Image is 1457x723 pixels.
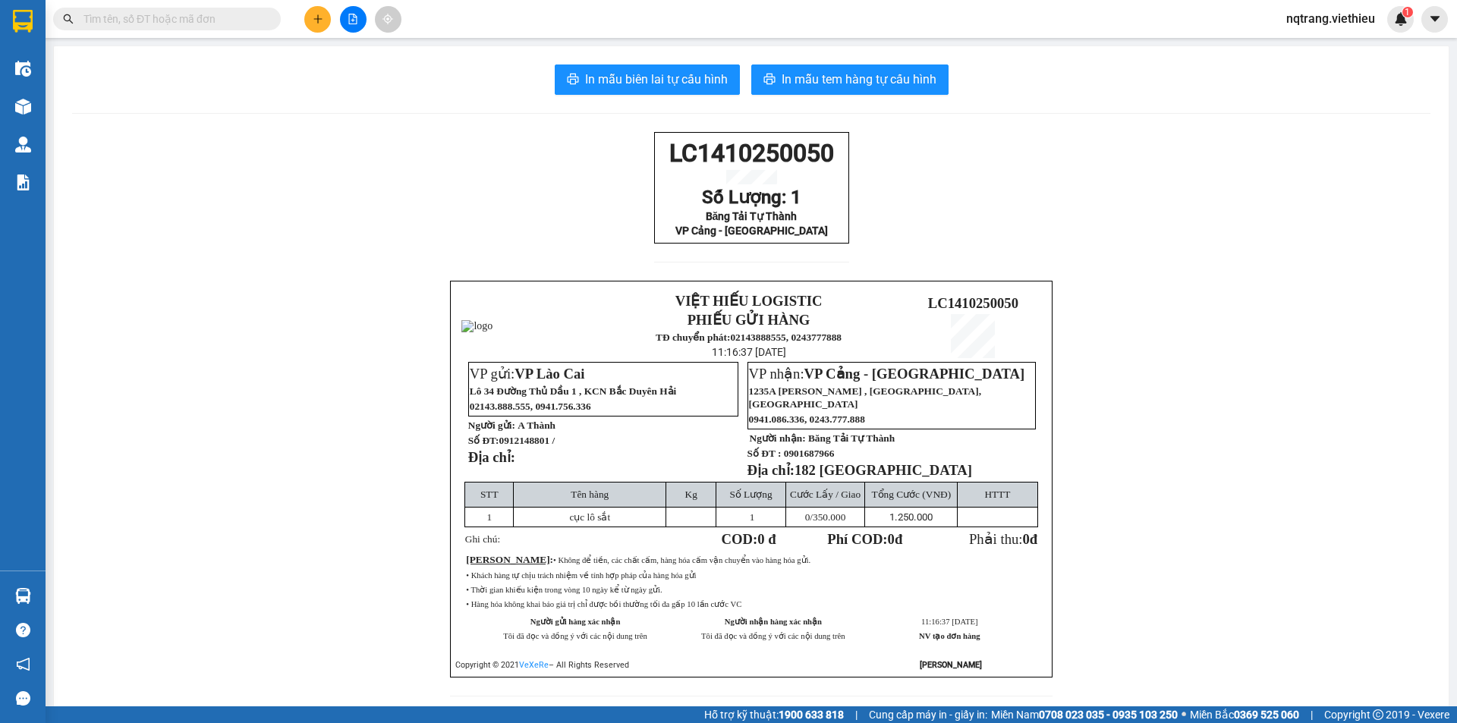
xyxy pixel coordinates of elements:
button: caret-down [1421,6,1448,33]
strong: Người nhận: [750,432,806,444]
span: | [1311,706,1313,723]
span: VP Cảng - [GEOGRAPHIC_DATA] [675,225,828,237]
button: printerIn mẫu biên lai tự cấu hình [555,64,740,95]
strong: COD: [722,531,776,547]
img: solution-icon [15,174,31,190]
strong: Người gửi hàng xác nhận [530,618,621,626]
span: 1235A [PERSON_NAME] , [GEOGRAPHIC_DATA], [GEOGRAPHIC_DATA] [749,385,981,410]
img: logo [461,320,492,332]
span: 0941.086.336, 0243.777.888 [749,413,865,425]
span: VP nhận: [749,366,1025,382]
strong: Người gửi: [468,420,515,431]
span: Lô 34 Đường Thủ Dầu 1 , KCN Bắc Duyên Hải [470,385,677,397]
button: plus [304,6,331,33]
strong: VIỆT HIẾU LOGISTIC [675,293,823,309]
span: Phải thu: [969,531,1037,547]
button: file-add [340,6,367,33]
span: Cước Lấy / Giao [790,489,861,500]
span: 0 [805,511,810,523]
strong: [PERSON_NAME] [920,660,982,670]
img: warehouse-icon [15,137,31,152]
span: 0 [1022,531,1029,547]
strong: TĐ chuyển phát: [656,332,730,343]
span: 11:16:37 [DATE] [712,346,786,358]
span: Copyright © 2021 – All Rights Reserved [455,660,629,670]
img: icon-new-feature [1394,12,1408,26]
span: copyright [1373,709,1383,720]
strong: 1900 633 818 [779,709,844,721]
img: warehouse-icon [15,588,31,604]
span: Băng Tải Tự Thành [808,432,895,444]
span: Tôi đã đọc và đồng ý với các nội dung trên [701,632,845,640]
span: 1 [750,511,755,523]
span: 0912148801 / [499,435,555,446]
span: 11:16:37 [DATE] [921,618,977,626]
span: Miền Bắc [1190,706,1299,723]
span: A Thành [518,420,555,431]
span: Tên hàng [571,489,609,500]
span: 02143.888.555, 0941.756.336 [470,401,591,412]
span: search [63,14,74,24]
span: đ [1030,531,1037,547]
span: caret-down [1428,12,1442,26]
span: printer [763,73,776,87]
span: Tổng Cước (VNĐ) [871,489,951,500]
span: question-circle [16,623,30,637]
span: • Hàng hóa không khai báo giá trị chỉ được bồi thường tối đa gấp 10 lần cước VC [466,600,741,608]
span: cục lô sắt [569,511,610,523]
sup: 1 [1402,7,1413,17]
span: /350.000 [805,511,846,523]
span: STT [480,489,499,500]
span: Kg [685,489,697,500]
span: • Khách hàng tự chịu trách nhiệm về tính hợp pháp của hàng hóa gửi [466,571,696,580]
span: In mẫu biên lai tự cấu hình [585,70,728,89]
span: Số Lượng [729,489,772,500]
span: Băng Tải Tự Thành [706,210,798,222]
span: : [466,554,553,565]
img: logo-vxr [13,10,33,33]
span: notification [16,657,30,671]
span: 1 [1405,7,1410,17]
img: warehouse-icon [15,99,31,115]
span: printer [567,73,579,87]
strong: Số ĐT : [747,448,782,459]
span: ⚪️ [1182,712,1186,718]
strong: PHIẾU GỬI HÀNG [688,312,810,328]
span: Miền Nam [991,706,1178,723]
strong: 02143888555, 0243777888 [730,332,842,343]
input: Tìm tên, số ĐT hoặc mã đơn [83,11,263,27]
span: 1 [486,511,492,523]
span: [PERSON_NAME] [466,554,549,565]
span: • Thời gian khiếu kiện trong vòng 10 ngày kể từ ngày gửi. [466,586,662,594]
strong: Số ĐT: [468,435,555,446]
button: printerIn mẫu tem hàng tự cấu hình [751,64,949,95]
span: Tôi đã đọc và đồng ý với các nội dung trên [503,632,647,640]
img: warehouse-icon [15,61,31,77]
strong: Địa chỉ: [468,449,515,465]
span: message [16,691,30,706]
span: • Không để tiền, các chất cấm, hàng hóa cấm vận chuyển vào hàng hóa gửi. [553,556,810,564]
a: VeXeRe [519,660,549,670]
span: VP Lào Cai [515,366,584,382]
strong: Địa chỉ: [747,462,795,478]
strong: Người nhận hàng xác nhận [725,618,822,626]
strong: 0369 525 060 [1234,709,1299,721]
span: file-add [348,14,358,24]
span: Cung cấp máy in - giấy in: [869,706,987,723]
span: 0 đ [757,531,776,547]
span: Hỗ trợ kỹ thuật: [704,706,844,723]
span: LC1410250050 [669,139,834,168]
span: plus [313,14,323,24]
span: Số Lượng: 1 [702,187,801,208]
span: VP Cảng - [GEOGRAPHIC_DATA] [804,366,1025,382]
strong: NV tạo đơn hàng [919,632,980,640]
span: | [855,706,858,723]
strong: Phí COD: đ [827,531,902,547]
span: 0901687966 [784,448,835,459]
span: nqtrang.viethieu [1274,9,1387,28]
span: aim [382,14,393,24]
span: VP gửi: [470,366,585,382]
span: 182 [GEOGRAPHIC_DATA] [795,462,972,478]
button: aim [375,6,401,33]
span: HTTT [984,489,1010,500]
